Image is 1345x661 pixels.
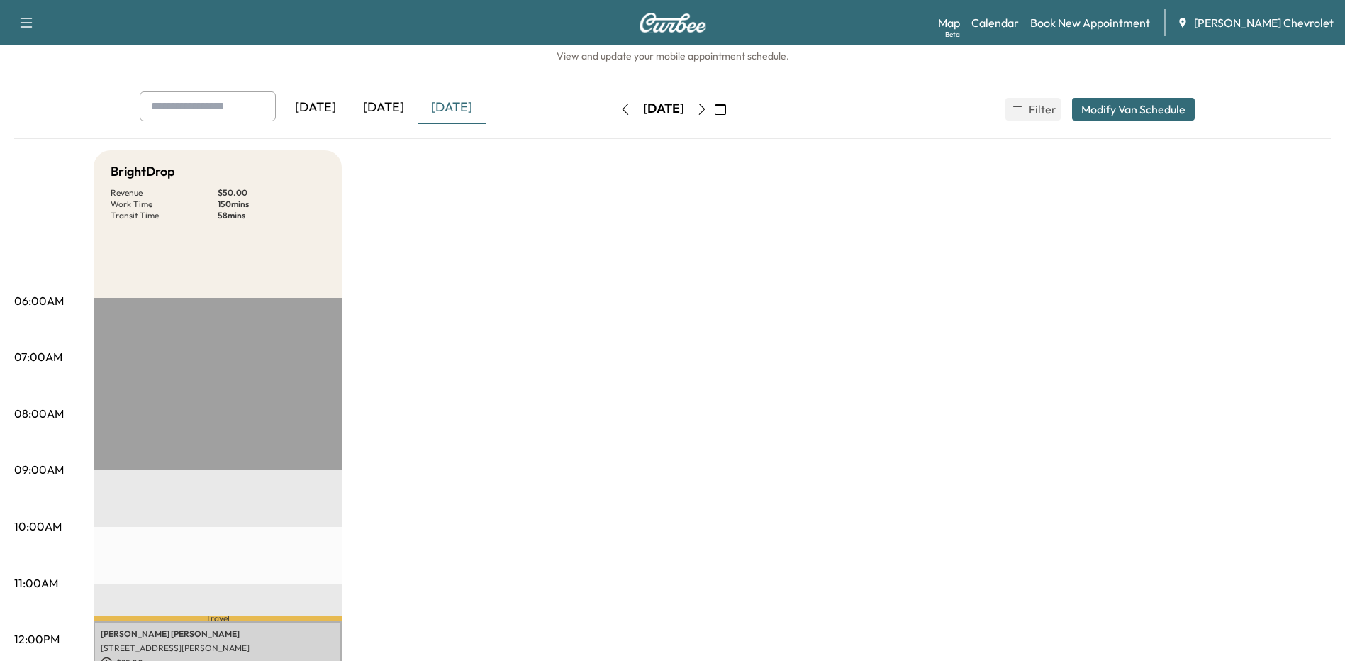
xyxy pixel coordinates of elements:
[971,14,1019,31] a: Calendar
[1194,14,1334,31] span: [PERSON_NAME] Chevrolet
[218,199,325,210] p: 150 mins
[14,574,58,591] p: 11:00AM
[1005,98,1061,121] button: Filter
[111,162,175,182] h5: BrightDrop
[938,14,960,31] a: MapBeta
[14,292,64,309] p: 06:00AM
[281,91,350,124] div: [DATE]
[945,29,960,40] div: Beta
[1030,14,1150,31] a: Book New Appointment
[218,187,325,199] p: $ 50.00
[14,518,62,535] p: 10:00AM
[94,616,342,621] p: Travel
[14,405,64,422] p: 08:00AM
[418,91,486,124] div: [DATE]
[14,461,64,478] p: 09:00AM
[101,643,335,654] p: [STREET_ADDRESS][PERSON_NAME]
[1072,98,1195,121] button: Modify Van Schedule
[350,91,418,124] div: [DATE]
[14,631,60,648] p: 12:00PM
[101,628,335,640] p: [PERSON_NAME] [PERSON_NAME]
[111,187,218,199] p: Revenue
[639,13,707,33] img: Curbee Logo
[14,49,1331,63] h6: View and update your mobile appointment schedule.
[643,100,684,118] div: [DATE]
[1029,101,1054,118] span: Filter
[111,210,218,221] p: Transit Time
[14,348,62,365] p: 07:00AM
[111,199,218,210] p: Work Time
[218,210,325,221] p: 58 mins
